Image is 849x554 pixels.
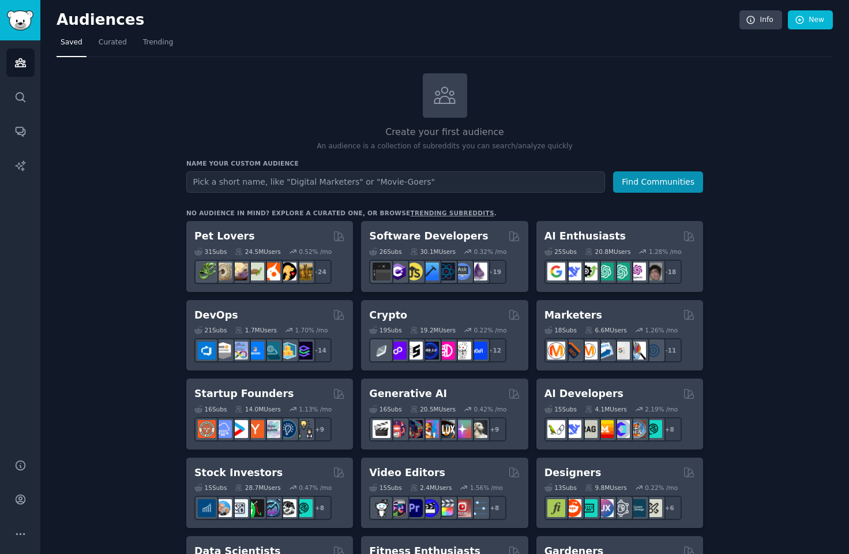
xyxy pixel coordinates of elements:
[373,420,390,438] img: aivideo
[369,484,401,492] div: 15 Sub s
[580,499,598,517] img: UI_Design
[235,484,280,492] div: 28.7M Users
[658,417,682,441] div: + 8
[279,263,296,280] img: PetAdvice
[470,484,503,492] div: 1.56 % /mo
[585,326,627,334] div: 6.6M Users
[421,263,439,280] img: iOSProgramming
[596,420,614,438] img: MistralAI
[437,499,455,517] img: finalcutpro
[307,496,332,520] div: + 8
[246,263,264,280] img: turtle
[469,342,487,360] img: defi_
[482,496,506,520] div: + 8
[99,38,127,48] span: Curated
[194,326,227,334] div: 21 Sub s
[544,466,602,480] h2: Designers
[645,405,678,413] div: 2.19 % /mo
[186,159,703,167] h3: Name your custom audience
[194,308,238,323] h2: DevOps
[299,405,332,413] div: 1.13 % /mo
[262,342,280,360] img: platformengineering
[613,171,703,193] button: Find Communities
[596,263,614,280] img: chatgpt_promptDesign
[369,229,488,244] h2: Software Developers
[95,33,131,57] a: Curated
[564,263,581,280] img: DeepSeek
[474,326,507,334] div: 0.22 % /mo
[307,417,332,441] div: + 9
[369,326,401,334] div: 19 Sub s
[544,229,626,244] h2: AI Enthusiasts
[469,420,487,438] img: DreamBooth
[186,209,497,217] div: No audience in mind? Explore a curated one, or browse .
[389,263,407,280] img: csharp
[295,263,313,280] img: dogbreed
[299,248,332,256] div: 0.52 % /mo
[644,420,662,438] img: AIDevelopersSociety
[369,248,401,256] div: 26 Sub s
[295,326,328,334] div: 1.70 % /mo
[198,263,216,280] img: herpetology
[544,387,623,401] h2: AI Developers
[547,342,565,360] img: content_marketing
[307,338,332,362] div: + 14
[628,342,646,360] img: MarketingResearch
[214,263,232,280] img: ballpython
[469,499,487,517] img: postproduction
[307,260,332,284] div: + 24
[279,342,296,360] img: aws_cdk
[410,326,456,334] div: 19.2M Users
[194,387,294,401] h2: Startup Founders
[585,248,630,256] div: 20.8M Users
[544,326,577,334] div: 18 Sub s
[262,499,280,517] img: StocksAndTrading
[469,263,487,280] img: elixir
[628,499,646,517] img: learndesign
[644,499,662,517] img: UX_Design
[437,342,455,360] img: defiblockchain
[198,342,216,360] img: azuredevops
[628,420,646,438] img: llmops
[198,499,216,517] img: dividends
[279,420,296,438] img: Entrepreneurship
[580,263,598,280] img: AItoolsCatalog
[246,342,264,360] img: DevOpsLinks
[186,141,703,152] p: An audience is a collection of subreddits you can search/analyze quickly
[389,342,407,360] img: 0xPolygon
[645,326,678,334] div: 1.26 % /mo
[474,248,507,256] div: 0.32 % /mo
[57,33,87,57] a: Saved
[474,405,507,413] div: 0.42 % /mo
[453,342,471,360] img: CryptoNews
[369,405,401,413] div: 16 Sub s
[61,38,82,48] span: Saved
[389,420,407,438] img: dalle2
[214,499,232,517] img: ValueInvesting
[612,342,630,360] img: googleads
[410,209,494,216] a: trending subreddits
[612,263,630,280] img: chatgpt_prompts_
[405,263,423,280] img: learnjavascript
[453,263,471,280] img: AskComputerScience
[405,499,423,517] img: premiere
[658,496,682,520] div: + 6
[194,229,255,244] h2: Pet Lovers
[299,484,332,492] div: 0.47 % /mo
[421,499,439,517] img: VideoEditors
[644,342,662,360] img: OnlineMarketing
[628,263,646,280] img: OpenAIDev
[295,342,313,360] img: PlatformEngineers
[230,342,248,360] img: Docker_DevOps
[544,308,602,323] h2: Marketers
[246,499,264,517] img: Trading
[564,420,581,438] img: DeepSeek
[410,248,456,256] div: 30.1M Users
[482,417,506,441] div: + 9
[186,171,605,193] input: Pick a short name, like "Digital Marketers" or "Movie-Goers"
[564,499,581,517] img: logodesign
[645,484,678,492] div: 0.22 % /mo
[421,420,439,438] img: sdforall
[596,499,614,517] img: UXDesign
[410,405,456,413] div: 20.5M Users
